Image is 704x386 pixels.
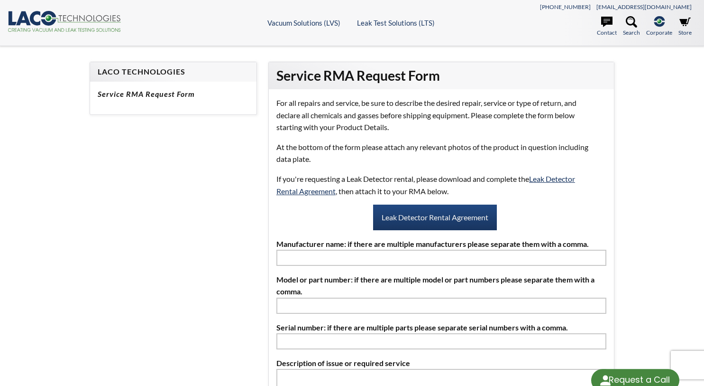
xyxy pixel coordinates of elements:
a: Leak Detector Rental Agreement [373,205,497,230]
a: [PHONE_NUMBER] [540,3,591,10]
a: [EMAIL_ADDRESS][DOMAIN_NAME] [596,3,692,10]
a: Leak Detector Rental Agreement [276,174,575,196]
h2: Service RMA Request Form [276,67,606,85]
p: If you're requesting a Leak Detector rental, please download and complete the , then attach it to... [276,173,594,197]
a: Vacuum Solutions (LVS) [267,19,340,27]
label: Model or part number: if there are multiple model or part numbers please separate them with a comma. [276,273,606,298]
a: Store [678,16,692,37]
label: Description of issue or required service [276,357,606,369]
a: Contact [597,16,617,37]
a: Leak Test Solutions (LTS) [357,19,435,27]
span: Corporate [646,28,672,37]
p: At the bottom of the form please attach any relevant photos of the product in question including ... [276,141,594,165]
h4: LACO Technologies [98,67,249,77]
h5: Service RMA Request Form [98,89,249,99]
label: Manufacturer name: if there are multiple manufacturers please separate them with a comma. [276,238,606,250]
a: Search [623,16,640,37]
p: For all repairs and service, be sure to describe the desired repair, service or type of return, a... [276,97,594,133]
label: Serial number: if there are multiple parts please separate serial numbers with a comma. [276,321,606,334]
